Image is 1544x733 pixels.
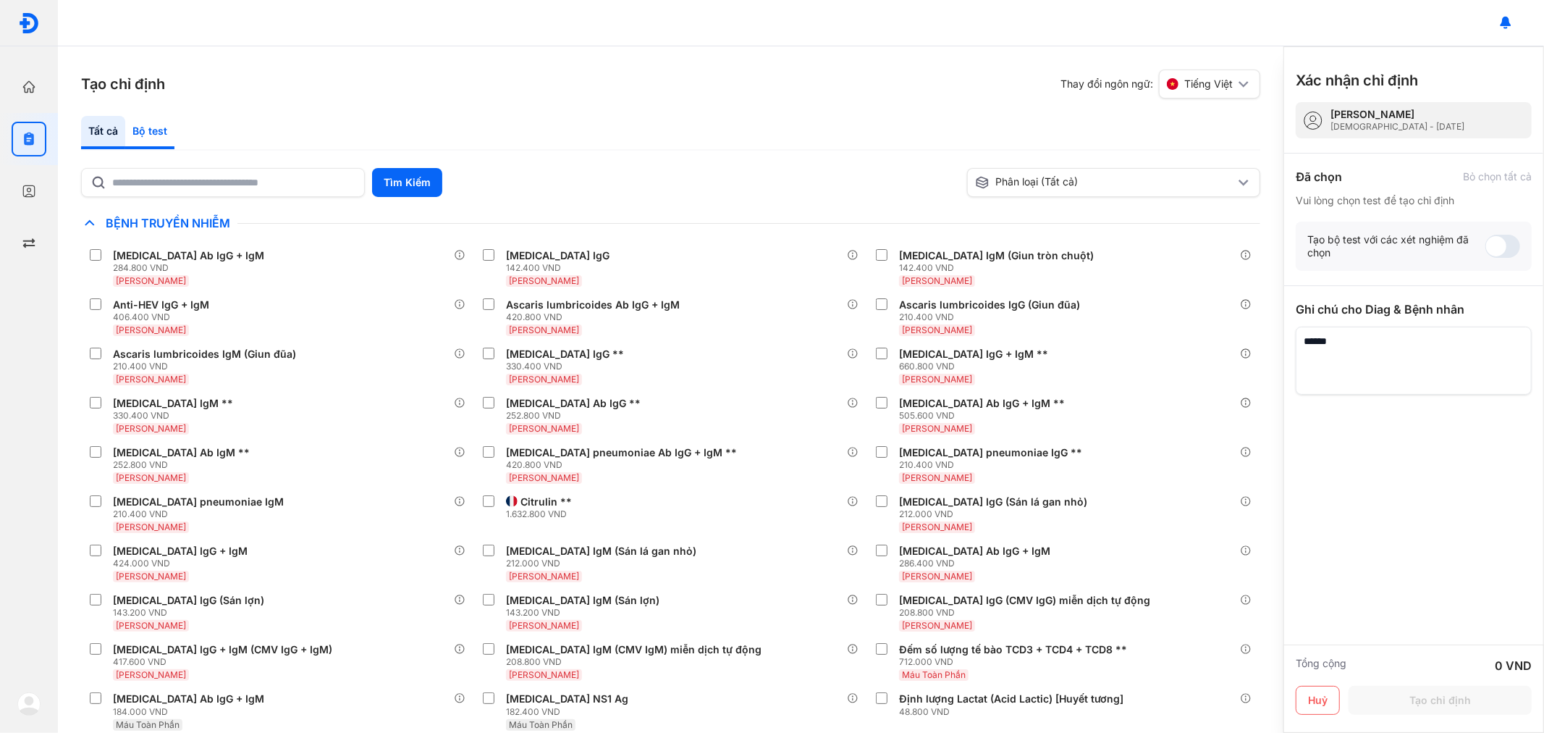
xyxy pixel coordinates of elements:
[506,361,630,372] div: 330.400 VND
[113,607,270,619] div: 143.200 VND
[899,298,1080,311] div: Ascaris lumbricoides IgG (Giun đũa)
[1060,70,1260,99] div: Thay đổi ngôn ngữ:
[113,643,332,656] div: [MEDICAL_DATA] IgG + IgM (CMV IgG + IgM)
[81,74,165,94] h3: Tạo chỉ định
[902,324,972,335] span: [PERSON_NAME]
[506,558,702,569] div: 212.000 VND
[116,620,186,631] span: [PERSON_NAME]
[509,374,579,385] span: [PERSON_NAME]
[1296,168,1342,185] div: Đã chọn
[902,275,972,286] span: [PERSON_NAME]
[509,620,579,631] span: [PERSON_NAME]
[509,472,579,483] span: [PERSON_NAME]
[899,459,1088,471] div: 210.400 VND
[1296,301,1532,318] div: Ghi chú cho Diag & Bệnh nhân
[902,522,972,532] span: [PERSON_NAME]
[116,423,186,434] span: [PERSON_NAME]
[506,643,762,656] div: [MEDICAL_DATA] IgM (CMV IgM) miễn dịch tự động
[1330,108,1464,121] div: [PERSON_NAME]
[116,669,186,680] span: [PERSON_NAME]
[1184,78,1233,91] span: Tiếng Việt
[506,397,641,410] div: [MEDICAL_DATA] Ab IgG **
[1296,194,1532,207] div: Vui lòng chọn test để tạo chỉ định
[372,168,442,197] button: Tìm Kiếm
[113,298,209,311] div: Anti-HEV IgG + IgM
[1330,121,1464,133] div: [DEMOGRAPHIC_DATA] - [DATE]
[899,508,1093,520] div: 212.000 VND
[116,719,180,730] span: Máu Toàn Phần
[113,459,256,471] div: 252.800 VND
[506,298,680,311] div: Ascaris lumbricoides Ab IgG + IgM
[506,607,665,619] div: 143.200 VND
[899,607,1156,619] div: 208.800 VND
[18,12,40,34] img: logo
[113,656,338,668] div: 417.600 VND
[116,522,186,532] span: [PERSON_NAME]
[113,594,264,607] div: [MEDICAL_DATA] IgG (Sán lợn)
[899,545,1050,558] div: [MEDICAL_DATA] Ab IgG + IgM
[506,706,634,718] div: 182.400 VND
[113,249,264,262] div: [MEDICAL_DATA] Ab IgG + IgM
[113,348,296,361] div: Ascaris lumbricoides IgM (Giun đũa)
[506,508,578,520] div: 1.632.800 VND
[113,495,284,508] div: [MEDICAL_DATA] pneumoniae IgM
[902,374,972,385] span: [PERSON_NAME]
[113,410,239,422] div: 330.400 VND
[116,472,186,483] span: [PERSON_NAME]
[902,669,966,680] span: Máu Toàn Phần
[899,410,1071,422] div: 505.600 VND
[506,262,615,274] div: 142.400 VND
[81,116,125,149] div: Tất cả
[899,495,1087,508] div: [MEDICAL_DATA] IgG (Sán lá gan nhỏ)
[902,571,972,582] span: [PERSON_NAME]
[116,571,186,582] span: [PERSON_NAME]
[899,262,1100,274] div: 142.400 VND
[899,446,1082,459] div: [MEDICAL_DATA] pneumoniae IgG **
[113,706,270,718] div: 184.000 VND
[506,446,737,459] div: [MEDICAL_DATA] pneumoniae Ab IgG + IgM **
[975,175,1235,190] div: Phân loại (Tất cả)
[1296,70,1418,91] h3: Xác nhận chỉ định
[1307,233,1485,259] div: Tạo bộ test với các xét nghiệm đã chọn
[1296,686,1340,715] button: Huỷ
[116,324,186,335] span: [PERSON_NAME]
[506,692,628,705] div: [MEDICAL_DATA] NS1 Ag
[506,410,646,422] div: 252.800 VND
[113,558,253,569] div: 424.000 VND
[116,275,186,286] span: [PERSON_NAME]
[506,545,696,558] div: [MEDICAL_DATA] IgM (Sán lá gan nhỏ)
[1296,657,1346,674] div: Tổng cộng
[899,249,1094,262] div: [MEDICAL_DATA] IgM (Giun tròn chuột)
[509,324,579,335] span: [PERSON_NAME]
[520,495,572,508] div: Citrulin **
[116,374,186,385] span: [PERSON_NAME]
[506,459,743,471] div: 420.800 VND
[113,361,302,372] div: 210.400 VND
[1463,170,1532,183] div: Bỏ chọn tất cả
[113,692,264,705] div: [MEDICAL_DATA] Ab IgG + IgM
[506,348,624,361] div: [MEDICAL_DATA] IgG **
[899,656,1133,668] div: 712.000 VND
[17,692,41,716] img: logo
[899,594,1150,607] div: [MEDICAL_DATA] IgG (CMV IgG) miễn dịch tự động
[509,571,579,582] span: [PERSON_NAME]
[113,508,290,520] div: 210.400 VND
[899,706,1129,718] div: 48.800 VND
[902,472,972,483] span: [PERSON_NAME]
[899,643,1127,656] div: Đếm số lượng tế bào TCD3 + TCD4 + TCD8 **
[113,397,233,410] div: [MEDICAL_DATA] IgM **
[506,594,659,607] div: [MEDICAL_DATA] IgM (Sán lợn)
[509,669,579,680] span: [PERSON_NAME]
[902,620,972,631] span: [PERSON_NAME]
[902,423,972,434] span: [PERSON_NAME]
[899,692,1123,705] div: Định lượng Lactat (Acid Lactic) [Huyết tương]
[899,348,1048,361] div: [MEDICAL_DATA] IgG + IgM **
[899,361,1054,372] div: 660.800 VND
[506,311,685,323] div: 420.800 VND
[1495,657,1532,674] div: 0 VND
[113,446,250,459] div: [MEDICAL_DATA] Ab IgM **
[899,558,1056,569] div: 286.400 VND
[113,545,248,558] div: [MEDICAL_DATA] IgG + IgM
[509,423,579,434] span: [PERSON_NAME]
[113,262,270,274] div: 284.800 VND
